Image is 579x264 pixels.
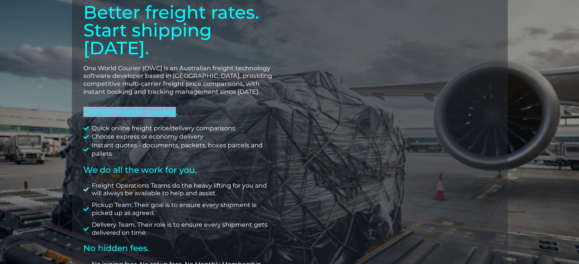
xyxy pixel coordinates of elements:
[90,124,235,133] span: Quick online freight price/delivery comparisons
[90,133,203,141] span: Choose express or economy delivery
[90,141,278,158] span: Instant quotes - documents, packets, boxes parcels and pallets
[90,221,278,237] span: Delivery Team. Their role is to ensure every shipment gets delivered on time.
[83,65,278,96] p: One World Courier (OWC) is an Australian freight technology software developer based in [GEOGRAPH...
[90,182,278,198] span: Freight Operations Teams do the heavy lifting for you and will always be available to help and as...
[83,3,278,57] p: Better freight rates. Start shipping [DATE].
[83,166,278,174] h2: We do all the work for you.
[90,201,278,217] span: Pickup Team: Their goal is to ensure every shipment is picked up as agreed.
[83,107,278,117] h2: Instant freight quotes.
[83,244,278,253] h2: No hidden fees.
